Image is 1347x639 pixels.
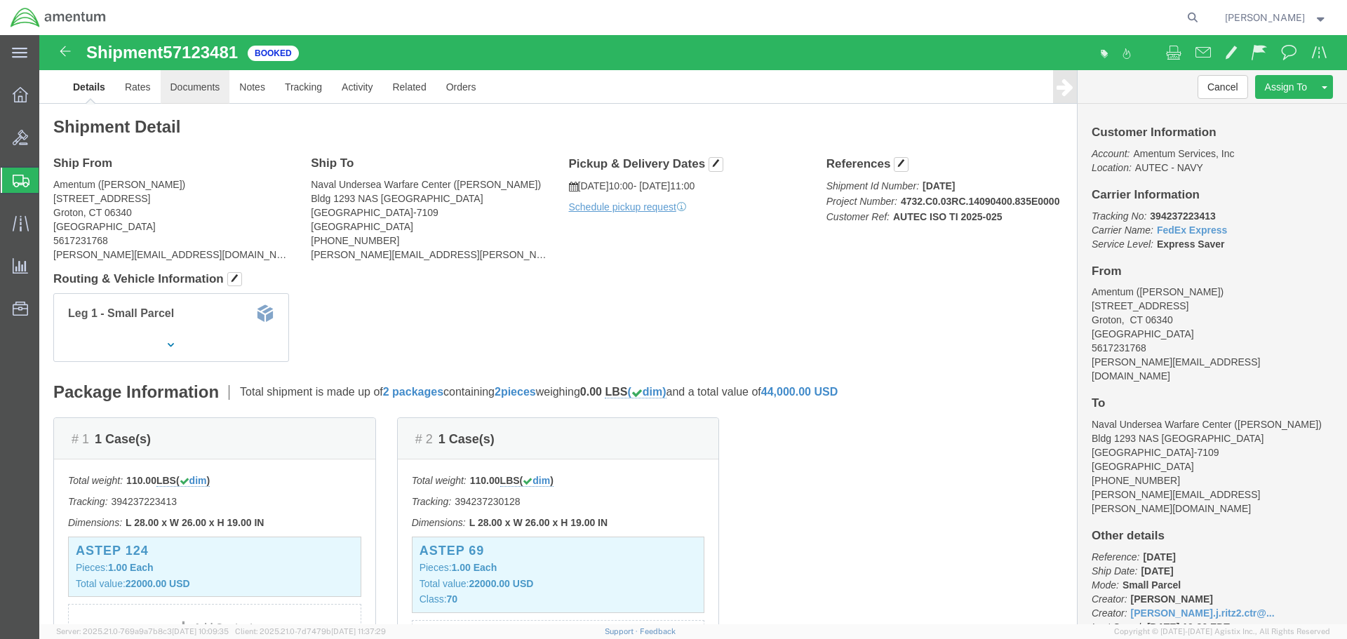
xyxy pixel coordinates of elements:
[56,627,229,635] span: Server: 2025.21.0-769a9a7b8c3
[605,627,640,635] a: Support
[331,627,386,635] span: [DATE] 11:37:29
[235,627,386,635] span: Client: 2025.21.0-7d7479b
[172,627,229,635] span: [DATE] 10:09:35
[39,35,1347,624] iframe: FS Legacy Container
[10,7,107,28] img: logo
[640,627,676,635] a: Feedback
[1224,9,1328,26] button: [PERSON_NAME]
[1114,626,1330,638] span: Copyright © [DATE]-[DATE] Agistix Inc., All Rights Reserved
[1225,10,1305,25] span: Ronald Ritz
